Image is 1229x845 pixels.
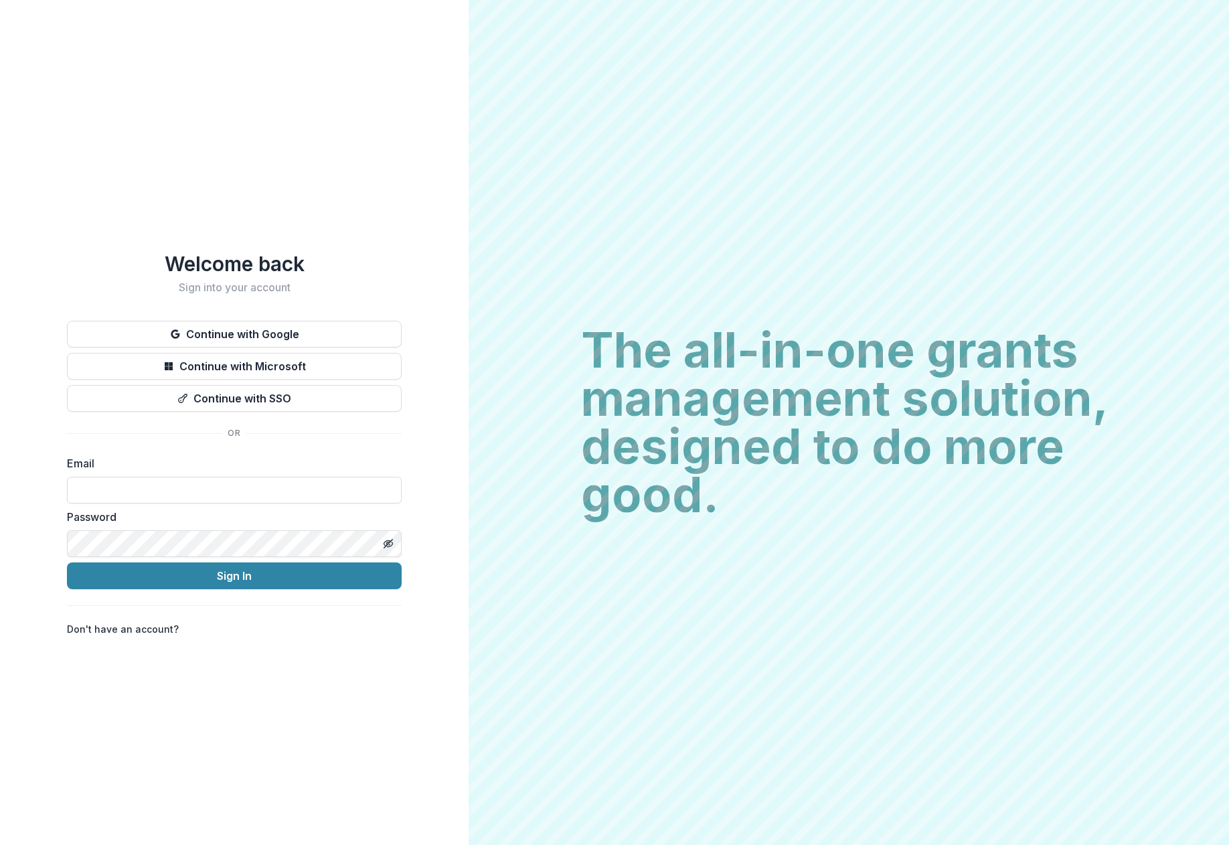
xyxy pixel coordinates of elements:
[378,533,399,554] button: Toggle password visibility
[67,455,394,471] label: Email
[67,622,179,636] p: Don't have an account?
[67,509,394,525] label: Password
[67,562,402,589] button: Sign In
[67,281,402,294] h2: Sign into your account
[67,353,402,380] button: Continue with Microsoft
[67,252,402,276] h1: Welcome back
[67,385,402,412] button: Continue with SSO
[67,321,402,348] button: Continue with Google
